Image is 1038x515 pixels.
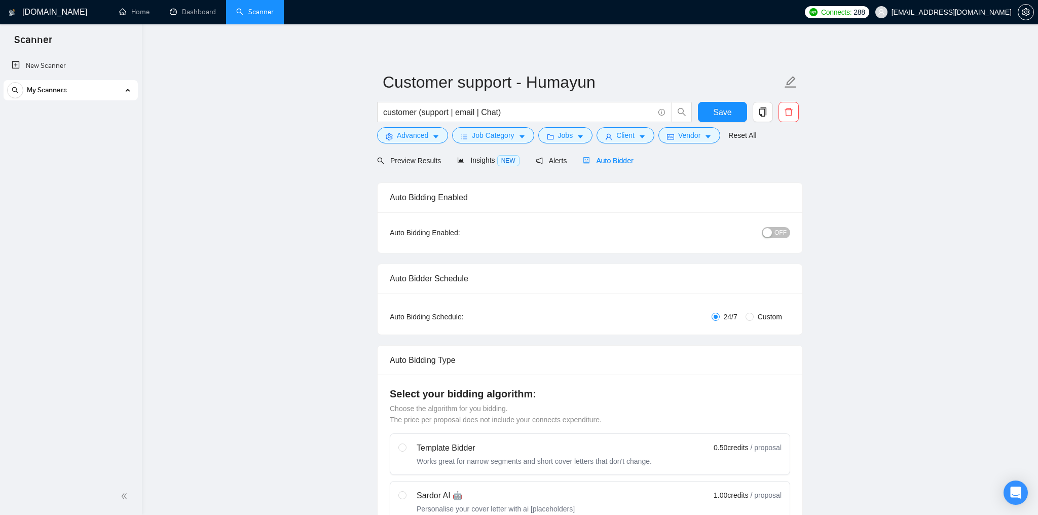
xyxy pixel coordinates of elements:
[383,106,654,119] input: Search Freelance Jobs...
[658,109,665,116] span: info-circle
[7,82,23,98] button: search
[1018,4,1034,20] button: setting
[778,102,799,122] button: delete
[1018,8,1033,16] span: setting
[390,404,602,424] span: Choose the algorithm for you bidding. The price per proposal does not include your connects expen...
[390,387,790,401] h4: Select your bidding algorithm:
[397,130,428,141] span: Advanced
[583,157,590,164] span: robot
[698,102,747,122] button: Save
[121,491,131,501] span: double-left
[667,133,674,140] span: idcard
[432,133,439,140] span: caret-down
[472,130,514,141] span: Job Category
[461,133,468,140] span: bars
[417,504,575,514] div: Personalise your cover letter with ai [placeholders]
[605,133,612,140] span: user
[390,311,523,322] div: Auto Bidding Schedule:
[809,8,818,16] img: upwork-logo.png
[12,56,130,76] a: New Scanner
[547,133,554,140] span: folder
[720,311,742,322] span: 24/7
[9,5,16,21] img: logo
[774,227,787,238] span: OFF
[616,130,635,141] span: Client
[417,456,652,466] div: Works great for narrow segments and short cover letters that don't change.
[377,157,441,165] span: Preview Results
[536,157,567,165] span: Alerts
[386,133,393,140] span: setting
[8,87,23,94] span: search
[417,442,652,454] div: Template Bidder
[4,80,138,104] li: My Scanners
[390,183,790,212] div: Auto Bidding Enabled
[878,9,885,16] span: user
[713,106,731,119] span: Save
[27,80,67,100] span: My Scanners
[821,7,851,18] span: Connects:
[714,490,748,501] span: 1.00 credits
[753,102,773,122] button: copy
[390,346,790,375] div: Auto Bidding Type
[597,127,654,143] button: userClientcaret-down
[753,107,772,117] span: copy
[754,311,786,322] span: Custom
[497,155,520,166] span: NEW
[452,127,534,143] button: barsJob Categorycaret-down
[784,76,797,89] span: edit
[236,8,274,16] a: searchScanner
[728,130,756,141] a: Reset All
[779,107,798,117] span: delete
[751,443,782,453] span: / proposal
[1004,481,1028,505] div: Open Intercom Messenger
[377,127,448,143] button: settingAdvancedcaret-down
[705,133,712,140] span: caret-down
[457,156,519,164] span: Insights
[639,133,646,140] span: caret-down
[714,442,748,453] span: 0.50 credits
[854,7,865,18] span: 288
[119,8,150,16] a: homeHome
[390,264,790,293] div: Auto Bidder Schedule
[383,69,782,95] input: Scanner name...
[672,102,692,122] button: search
[577,133,584,140] span: caret-down
[417,490,575,502] div: Sardor AI 🤖
[390,227,523,238] div: Auto Bidding Enabled:
[457,157,464,164] span: area-chart
[1018,8,1034,16] a: setting
[678,130,700,141] span: Vendor
[538,127,593,143] button: folderJobscaret-down
[518,133,526,140] span: caret-down
[4,56,138,76] li: New Scanner
[672,107,691,117] span: search
[377,157,384,164] span: search
[536,157,543,164] span: notification
[658,127,720,143] button: idcardVendorcaret-down
[6,32,60,54] span: Scanner
[583,157,633,165] span: Auto Bidder
[558,130,573,141] span: Jobs
[751,490,782,500] span: / proposal
[170,8,216,16] a: dashboardDashboard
